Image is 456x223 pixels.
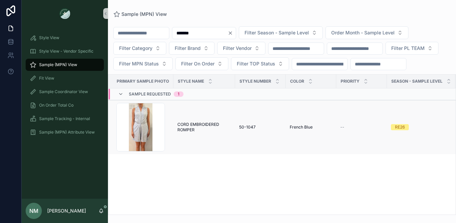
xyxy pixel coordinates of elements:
[290,124,332,130] a: French Blue
[340,124,344,130] span: --
[223,45,252,52] span: Filter Vendor
[395,124,405,130] div: RE26
[386,42,438,55] button: Select Button
[39,130,95,135] span: Sample (MPN) Attribute View
[39,49,93,54] span: Style View - Vendor Specific
[177,122,231,133] a: CORD EMBROIDERED ROMPER
[290,124,313,130] span: French Blue
[119,45,152,52] span: Filter Category
[217,42,265,55] button: Select Button
[59,8,70,19] img: App logo
[341,79,360,84] span: PRIORITY
[39,89,88,94] span: Sample Coordinator View
[113,57,173,70] button: Select Button
[228,30,236,36] button: Clear
[245,29,309,36] span: Filter Season - Sample Level
[239,124,282,130] a: 50-1047
[340,124,383,130] a: --
[26,126,104,138] a: Sample (MPN) Attribute View
[39,62,77,67] span: Sample (MPN) View
[26,86,104,98] a: Sample Coordinator View
[239,124,256,130] span: 50-1047
[22,27,108,147] div: scrollable content
[325,26,408,39] button: Select Button
[181,60,215,67] span: Filter On Order
[391,79,443,84] span: Season - Sample Level
[113,11,167,18] a: Sample (MPN) View
[26,72,104,84] a: Fit View
[26,32,104,44] a: Style View
[113,42,166,55] button: Select Button
[39,35,59,40] span: Style View
[117,79,169,84] span: PRIMARY SAMPLE PHOTO
[29,207,38,215] span: NM
[331,29,395,36] span: Order Month - Sample Level
[178,91,179,97] div: 1
[391,124,451,130] a: RE26
[237,60,275,67] span: Filter TOP Status
[178,79,204,84] span: Style Name
[175,57,228,70] button: Select Button
[239,26,323,39] button: Select Button
[119,60,159,67] span: Filter MPN Status
[39,116,90,121] span: Sample Tracking - Internal
[39,76,54,81] span: Fit View
[239,79,271,84] span: Style Number
[26,59,104,71] a: Sample (MPN) View
[169,42,215,55] button: Select Button
[47,207,86,214] p: [PERSON_NAME]
[175,45,201,52] span: Filter Brand
[391,45,425,52] span: Filter PL TEAM
[39,103,74,108] span: On Order Total Co
[129,91,171,97] span: Sample Requested
[26,113,104,125] a: Sample Tracking - Internal
[231,57,289,70] button: Select Button
[121,11,167,18] span: Sample (MPN) View
[26,99,104,111] a: On Order Total Co
[290,79,304,84] span: Color
[26,45,104,57] a: Style View - Vendor Specific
